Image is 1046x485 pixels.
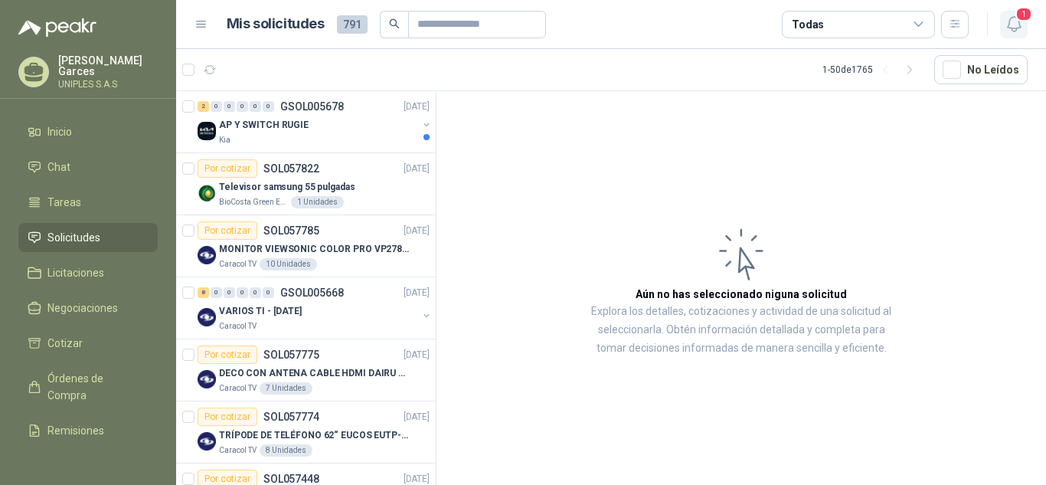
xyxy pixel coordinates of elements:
[198,221,257,240] div: Por cotizar
[176,153,436,215] a: Por cotizarSOL057822[DATE] Company LogoTelevisor samsung 55 pulgadasBioCosta Green Energy S.A.S1 ...
[1015,7,1032,21] span: 1
[263,225,319,236] p: SOL057785
[224,287,235,298] div: 0
[389,18,400,29] span: search
[47,264,104,281] span: Licitaciones
[58,80,158,89] p: UNIPLES S.A.S
[263,101,274,112] div: 0
[198,101,209,112] div: 2
[198,308,216,326] img: Company Logo
[404,162,430,176] p: [DATE]
[176,339,436,401] a: Por cotizarSOL057775[DATE] Company LogoDECO CON ANTENA CABLE HDMI DAIRU DR90014Caracol TV7 Unidades
[47,159,70,175] span: Chat
[224,101,235,112] div: 0
[263,349,319,360] p: SOL057775
[18,364,158,410] a: Órdenes de Compra
[198,408,257,426] div: Por cotizar
[404,410,430,424] p: [DATE]
[404,224,430,238] p: [DATE]
[18,329,158,358] a: Cotizar
[260,382,312,395] div: 7 Unidades
[219,118,309,133] p: AP Y SWITCH RUGIE
[636,286,847,303] h3: Aún no has seleccionado niguna solicitud
[198,287,209,298] div: 8
[263,411,319,422] p: SOL057774
[176,401,436,464] a: Por cotizarSOL057774[DATE] Company LogoTRÍPODE DE TELÉFONO 62“ EUCOS EUTP-010Caracol TV8 Unidades
[404,348,430,362] p: [DATE]
[18,416,158,445] a: Remisiones
[250,287,261,298] div: 0
[934,55,1028,84] button: No Leídos
[219,366,410,381] p: DECO CON ANTENA CABLE HDMI DAIRU DR90014
[219,196,288,208] p: BioCosta Green Energy S.A.S
[47,300,118,316] span: Negociaciones
[198,283,433,333] a: 8 0 0 0 0 0 GSOL005668[DATE] Company LogoVARIOS TI - [DATE]Caracol TV
[219,134,230,146] p: Kia
[58,55,158,77] p: [PERSON_NAME] Garces
[250,101,261,112] div: 0
[263,163,319,174] p: SOL057822
[822,57,922,82] div: 1 - 50 de 1765
[18,258,158,287] a: Licitaciones
[291,196,344,208] div: 1 Unidades
[263,287,274,298] div: 0
[47,422,104,439] span: Remisiones
[219,258,257,270] p: Caracol TV
[227,13,325,35] h1: Mis solicitudes
[219,304,302,319] p: VARIOS TI - [DATE]
[219,242,410,257] p: MONITOR VIEWSONIC COLOR PRO VP2786-4K
[280,101,344,112] p: GSOL005678
[47,229,100,246] span: Solicitudes
[792,16,824,33] div: Todas
[18,152,158,182] a: Chat
[18,223,158,252] a: Solicitudes
[219,444,257,457] p: Caracol TV
[198,432,216,451] img: Company Logo
[198,184,216,202] img: Company Logo
[47,194,81,211] span: Tareas
[198,246,216,264] img: Company Logo
[219,382,257,395] p: Caracol TV
[176,215,436,277] a: Por cotizarSOL057785[DATE] Company LogoMONITOR VIEWSONIC COLOR PRO VP2786-4KCaracol TV10 Unidades
[47,335,83,352] span: Cotizar
[1000,11,1028,38] button: 1
[18,188,158,217] a: Tareas
[590,303,893,358] p: Explora los detalles, cotizaciones y actividad de una solicitud al seleccionarla. Obtén informaci...
[263,474,319,484] p: SOL057448
[219,320,257,333] p: Caracol TV
[18,18,96,37] img: Logo peakr
[260,258,317,270] div: 10 Unidades
[198,346,257,364] div: Por cotizar
[47,123,72,140] span: Inicio
[337,15,368,34] span: 791
[404,100,430,114] p: [DATE]
[18,293,158,323] a: Negociaciones
[211,287,222,298] div: 0
[198,97,433,146] a: 2 0 0 0 0 0 GSOL005678[DATE] Company LogoAP Y SWITCH RUGIEKia
[198,159,257,178] div: Por cotizar
[18,117,158,146] a: Inicio
[280,287,344,298] p: GSOL005668
[404,286,430,300] p: [DATE]
[47,370,143,404] span: Órdenes de Compra
[198,122,216,140] img: Company Logo
[237,101,248,112] div: 0
[211,101,222,112] div: 0
[237,287,248,298] div: 0
[260,444,312,457] div: 8 Unidades
[219,180,355,195] p: Televisor samsung 55 pulgadas
[198,370,216,388] img: Company Logo
[219,428,410,443] p: TRÍPODE DE TELÉFONO 62“ EUCOS EUTP-010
